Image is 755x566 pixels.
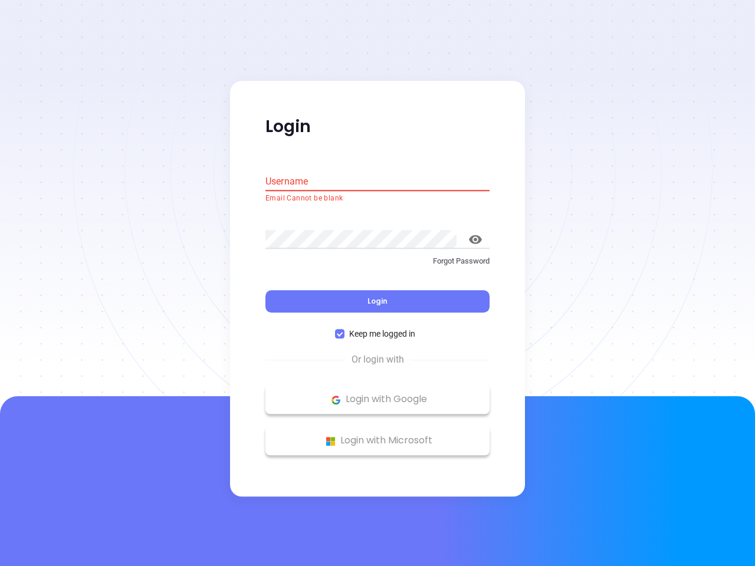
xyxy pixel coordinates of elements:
span: Or login with [346,353,410,367]
button: Login [265,291,490,313]
a: Forgot Password [265,255,490,277]
span: Login [367,297,388,307]
button: Google Logo Login with Google [265,385,490,414]
p: Forgot Password [265,255,490,267]
p: Login with Microsoft [271,432,484,450]
p: Login with Google [271,391,484,409]
button: Microsoft Logo Login with Microsoft [265,426,490,456]
img: Google Logo [329,393,343,407]
span: Keep me logged in [344,328,420,341]
img: Microsoft Logo [323,434,338,449]
p: Login [265,116,490,137]
button: toggle password visibility [461,225,490,254]
p: Email Cannot be blank [265,193,490,205]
